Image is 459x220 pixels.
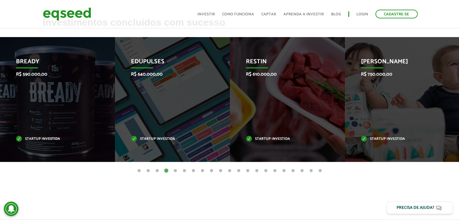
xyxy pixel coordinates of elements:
button: 7 of 21 [190,168,196,174]
a: Captar [261,12,276,16]
p: Bready [16,58,90,68]
p: Startup investida [361,137,435,141]
p: Startup investida [131,137,205,141]
p: Edupulses [131,58,205,68]
p: R$ 750.000,00 [361,71,435,77]
button: 14 of 21 [254,168,260,174]
p: R$ 590.000,00 [16,71,90,77]
p: [PERSON_NAME] [361,58,435,68]
button: 20 of 21 [308,168,314,174]
button: 16 of 21 [272,168,278,174]
img: EqSeed [43,6,91,22]
a: Aprenda a investir [283,12,324,16]
button: 19 of 21 [299,168,305,174]
button: 5 of 21 [172,168,178,174]
button: 10 of 21 [218,168,224,174]
button: 17 of 21 [281,168,287,174]
a: Cadastre-se [375,10,418,18]
button: 8 of 21 [199,168,206,174]
p: Startup investida [246,137,320,141]
p: R$ 640.000,00 [131,71,205,77]
button: 11 of 21 [227,168,233,174]
button: 12 of 21 [236,168,242,174]
button: 21 of 21 [317,168,323,174]
button: 15 of 21 [263,168,269,174]
button: 4 of 21 [163,168,169,174]
button: 1 of 21 [136,168,142,174]
a: Investir [197,12,215,16]
button: 6 of 21 [181,168,187,174]
button: 3 of 21 [154,168,160,174]
p: R$ 610.000,00 [246,71,320,77]
p: Restin [246,58,320,68]
p: Startup investida [16,137,90,141]
a: Login [356,12,368,16]
a: Como funciona [222,12,254,16]
button: 2 of 21 [145,168,151,174]
button: 18 of 21 [290,168,296,174]
button: 9 of 21 [209,168,215,174]
a: Blog [331,12,341,16]
button: 13 of 21 [245,168,251,174]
